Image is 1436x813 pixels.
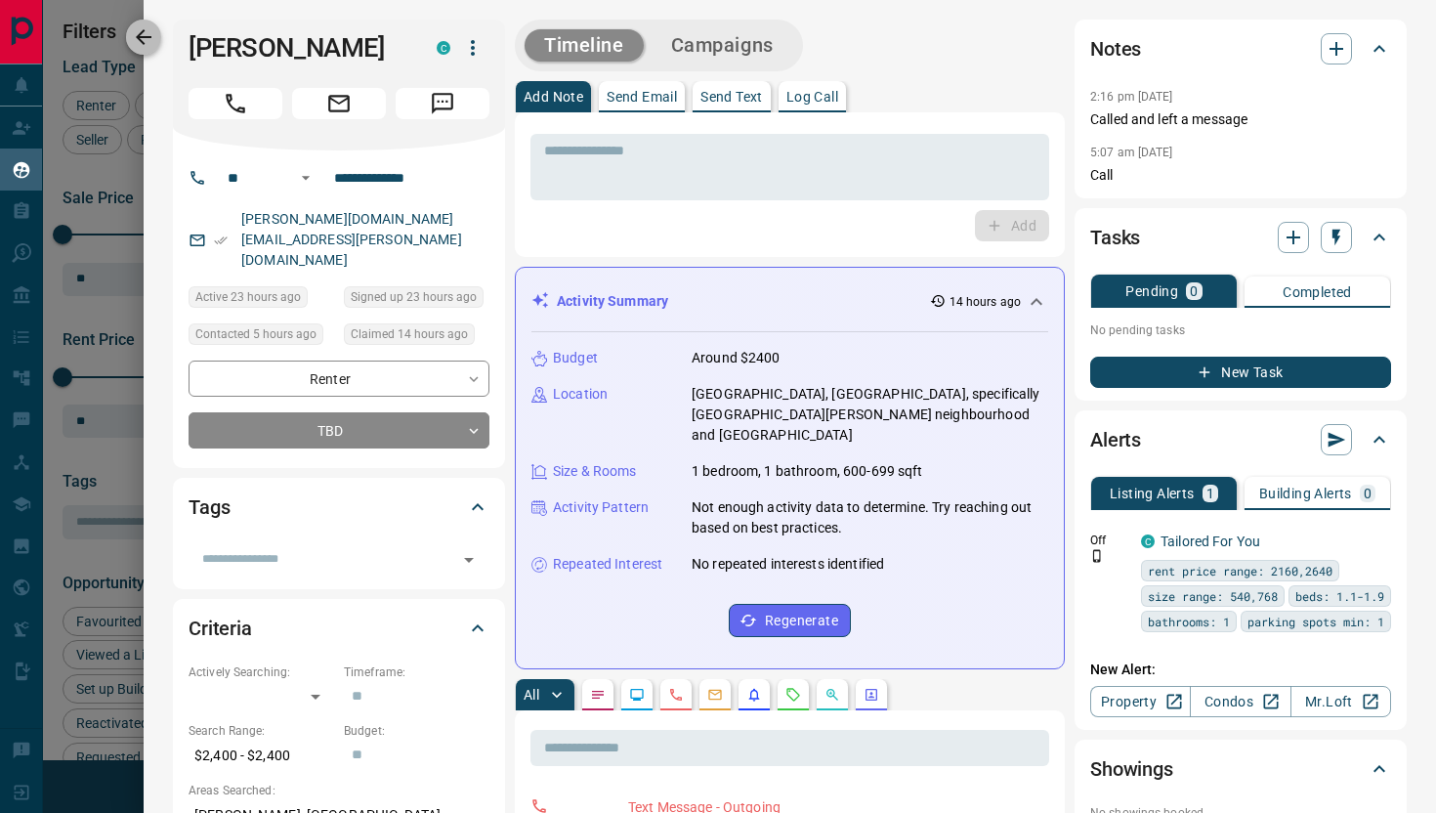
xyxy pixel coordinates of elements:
p: Budget: [344,722,489,740]
p: Size & Rooms [553,461,637,482]
p: Activity Pattern [553,497,649,518]
button: New Task [1090,357,1391,388]
p: Not enough activity data to determine. Try reaching out based on best practices. [692,497,1048,538]
span: Call [189,88,282,119]
p: [GEOGRAPHIC_DATA], [GEOGRAPHIC_DATA], specifically [GEOGRAPHIC_DATA][PERSON_NAME] neighbourhood a... [692,384,1048,446]
h2: Tasks [1090,222,1140,253]
span: size range: 540,768 [1148,586,1278,606]
span: beds: 1.1-1.9 [1295,586,1384,606]
div: Tags [189,484,489,531]
svg: Emails [707,687,723,703]
p: Location [553,384,608,405]
p: Completed [1283,285,1352,299]
p: 14 hours ago [950,293,1021,311]
p: Building Alerts [1259,487,1352,500]
div: condos.ca [437,41,450,55]
button: Open [294,166,317,190]
p: No repeated interests identified [692,554,884,575]
p: All [524,688,539,702]
a: Mr.Loft [1290,686,1391,717]
svg: Agent Actions [864,687,879,703]
div: Mon Sep 15 2025 [189,286,334,314]
div: condos.ca [1141,535,1155,548]
button: Timeline [525,29,644,62]
p: 1 [1206,487,1214,500]
a: Tailored For You [1161,534,1260,549]
span: Contacted 5 hours ago [195,324,317,344]
p: New Alert: [1090,660,1391,680]
h2: Tags [189,492,230,523]
h2: Criteria [189,613,252,644]
div: Criteria [189,605,489,652]
p: 0 [1364,487,1372,500]
svg: Requests [785,687,801,703]
p: Repeated Interest [553,554,662,575]
p: Send Email [607,90,677,104]
button: Open [455,546,483,574]
span: Claimed 14 hours ago [351,324,468,344]
p: Areas Searched: [189,782,489,799]
p: Pending [1125,284,1178,298]
h1: [PERSON_NAME] [189,32,407,64]
div: Showings [1090,746,1391,792]
span: Message [396,88,489,119]
p: Off [1090,532,1129,549]
p: Activity Summary [557,291,668,312]
p: 1 bedroom, 1 bathroom, 600-699 sqft [692,461,923,482]
p: Budget [553,348,598,368]
a: Condos [1190,686,1290,717]
a: Property [1090,686,1191,717]
p: Timeframe: [344,663,489,681]
div: Tasks [1090,214,1391,261]
svg: Opportunities [824,687,840,703]
p: Listing Alerts [1110,487,1195,500]
p: 5:07 am [DATE] [1090,146,1173,159]
p: $2,400 - $2,400 [189,740,334,772]
p: 2:16 pm [DATE] [1090,90,1173,104]
svg: Calls [668,687,684,703]
p: Actively Searching: [189,663,334,681]
span: Signed up 23 hours ago [351,287,477,307]
div: TBD [189,412,489,449]
div: Renter [189,361,489,397]
p: Call [1090,165,1391,186]
svg: Lead Browsing Activity [629,687,645,703]
svg: Listing Alerts [746,687,762,703]
div: Tue Sep 16 2025 [189,323,334,351]
svg: Notes [590,687,606,703]
span: parking spots min: 1 [1247,612,1384,631]
div: Mon Sep 15 2025 [344,286,489,314]
h2: Notes [1090,33,1141,64]
button: Regenerate [729,604,851,637]
p: 0 [1190,284,1198,298]
div: Tue Sep 16 2025 [344,323,489,351]
div: Alerts [1090,416,1391,463]
span: Email [292,88,386,119]
h2: Showings [1090,753,1173,785]
div: Notes [1090,25,1391,72]
div: Activity Summary14 hours ago [531,283,1048,320]
p: Send Text [700,90,763,104]
span: bathrooms: 1 [1148,612,1230,631]
span: Active 23 hours ago [195,287,301,307]
p: Search Range: [189,722,334,740]
a: [PERSON_NAME][DOMAIN_NAME][EMAIL_ADDRESS][PERSON_NAME][DOMAIN_NAME] [241,211,462,268]
p: Log Call [786,90,838,104]
p: Called and left a message [1090,109,1391,130]
p: Add Note [524,90,583,104]
button: Campaigns [652,29,793,62]
svg: Push Notification Only [1090,549,1104,563]
p: Around $2400 [692,348,781,368]
h2: Alerts [1090,424,1141,455]
span: rent price range: 2160,2640 [1148,561,1332,580]
p: No pending tasks [1090,316,1391,345]
svg: Email Verified [214,234,228,247]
